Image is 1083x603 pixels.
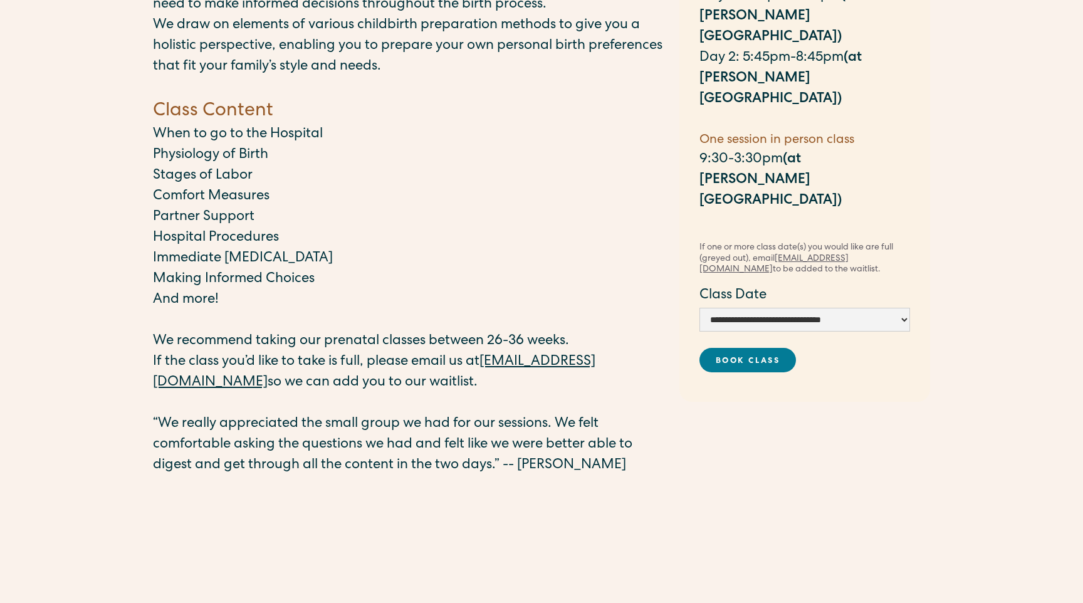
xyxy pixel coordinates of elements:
[699,150,910,212] p: 9:30-3:30pm
[153,332,667,352] p: We recommend taking our prenatal classes between 26-36 weeks.
[153,187,667,207] p: Comfort Measures
[699,286,910,307] label: Class Date
[153,352,667,394] p: If the class you’d like to take is full, please email us at so we can add you to our waitlist.
[699,348,796,372] a: Book Class
[153,166,667,187] p: Stages of Labor
[153,394,667,414] p: ‍
[699,243,910,276] div: If one or more class date(s) you would like are full (greyed out), email to be added to the waitl...
[153,125,667,145] p: When to go to the Hospital
[153,311,667,332] p: ‍
[153,78,667,98] p: ‍
[153,497,667,518] p: ‍
[153,249,667,270] p: Immediate [MEDICAL_DATA]
[699,131,910,150] h5: One session in person class
[153,145,667,166] p: Physiology of Birth
[153,98,667,125] h4: Class Content
[699,212,910,233] p: ‍
[153,290,667,311] p: And more!
[153,414,667,476] p: “We really appreciated the small group we had for our sessions. We felt comfortable asking the qu...
[699,110,910,131] p: ‍
[153,228,667,249] p: Hospital Procedures
[153,476,667,497] p: ‍
[699,153,842,208] strong: (at [PERSON_NAME][GEOGRAPHIC_DATA])
[153,270,667,290] p: Making Informed Choices
[153,355,595,390] a: [EMAIL_ADDRESS][DOMAIN_NAME]
[153,16,667,78] p: We draw on elements of various childbirth preparation methods to give you a holistic perspective,...
[153,207,667,228] p: Partner Support
[699,48,910,110] p: Day 2: 5:45pm-8:45pm
[699,51,862,107] strong: (at [PERSON_NAME][GEOGRAPHIC_DATA])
